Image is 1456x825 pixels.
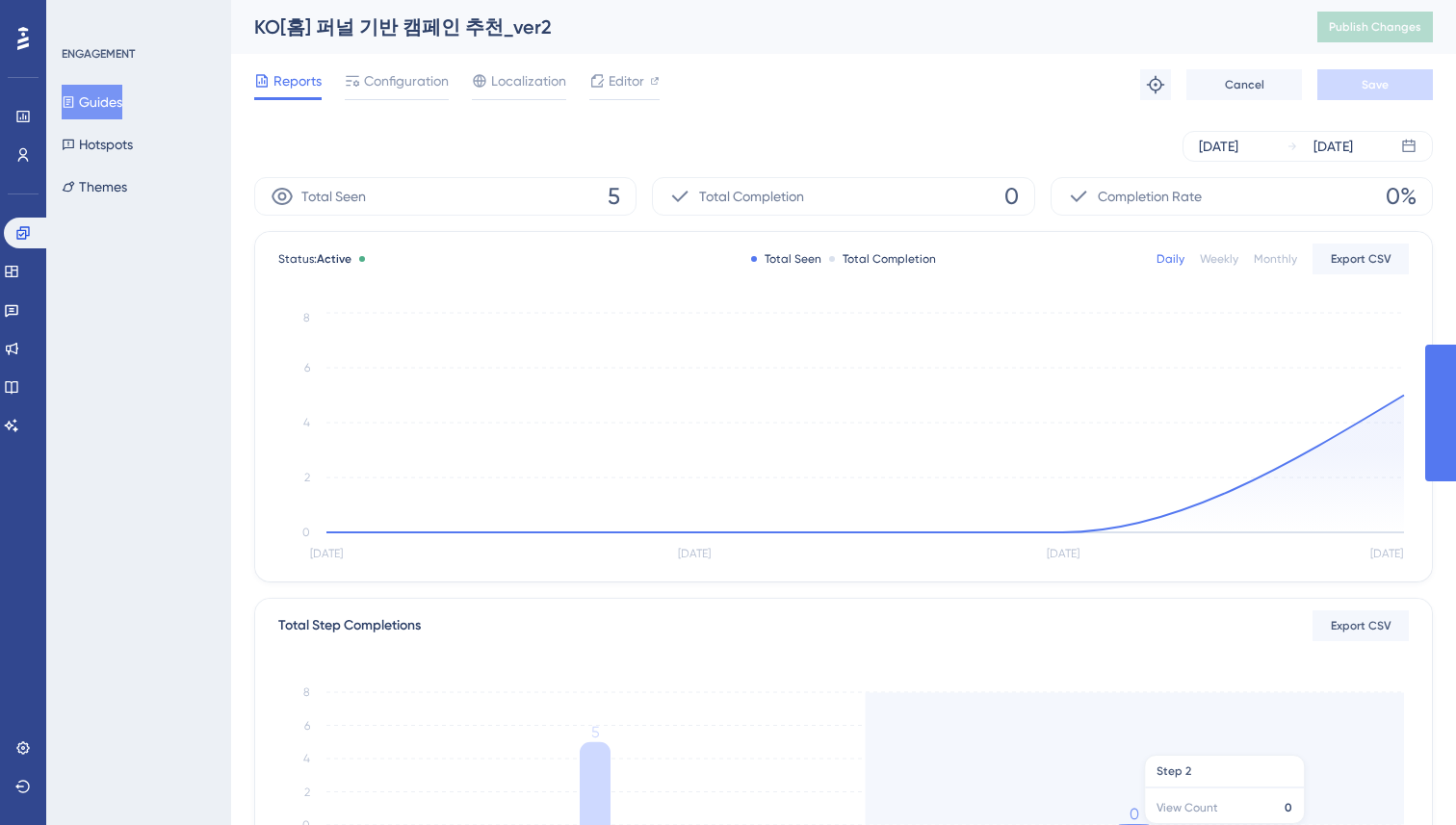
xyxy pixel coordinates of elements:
div: [DATE] [1313,135,1353,158]
span: 0% [1386,181,1417,212]
tspan: 2 [304,786,310,799]
tspan: [DATE] [1370,547,1403,560]
span: 0 [1004,181,1019,212]
button: Export CSV [1313,610,1409,641]
button: Themes [62,169,127,204]
span: Cancel [1225,77,1264,92]
button: Save [1317,69,1433,100]
span: Publish Changes [1329,19,1421,35]
div: [DATE] [1199,135,1238,158]
div: Total Seen [751,251,821,267]
tspan: 8 [303,311,310,324]
tspan: [DATE] [310,547,343,560]
div: KO[홈] 퍼널 기반 캠페인 추천_ver2 [254,13,1269,40]
tspan: 8 [303,685,310,699]
span: Total Seen [301,185,366,208]
button: Publish Changes [1317,12,1433,42]
tspan: [DATE] [678,547,711,560]
span: Export CSV [1331,251,1391,267]
span: Export CSV [1331,618,1391,633]
span: Editor [609,69,644,92]
tspan: 6 [304,719,310,733]
tspan: 6 [304,361,310,374]
div: Monthly [1254,251,1297,267]
button: Guides [62,85,122,119]
tspan: 0 [302,526,310,539]
button: Cancel [1186,69,1302,100]
div: Daily [1157,251,1184,267]
div: ENGAGEMENT [62,46,135,62]
span: Configuration [364,69,449,92]
span: Completion Rate [1098,185,1202,208]
span: Save [1362,77,1389,92]
span: Active [317,252,351,266]
div: Total Step Completions [278,614,421,637]
div: Weekly [1200,251,1238,267]
tspan: 5 [591,723,600,741]
span: 5 [608,181,620,212]
iframe: UserGuiding AI Assistant Launcher [1375,749,1433,807]
span: Localization [491,69,566,92]
span: Status: [278,251,351,267]
span: Reports [273,69,322,92]
tspan: 2 [304,471,310,484]
button: Hotspots [62,127,133,162]
tspan: 0 [1130,805,1139,823]
div: Total Completion [829,251,936,267]
button: Export CSV [1313,244,1409,274]
span: Total Completion [699,185,804,208]
tspan: [DATE] [1047,547,1079,560]
tspan: 4 [303,416,310,429]
tspan: 4 [303,752,310,765]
